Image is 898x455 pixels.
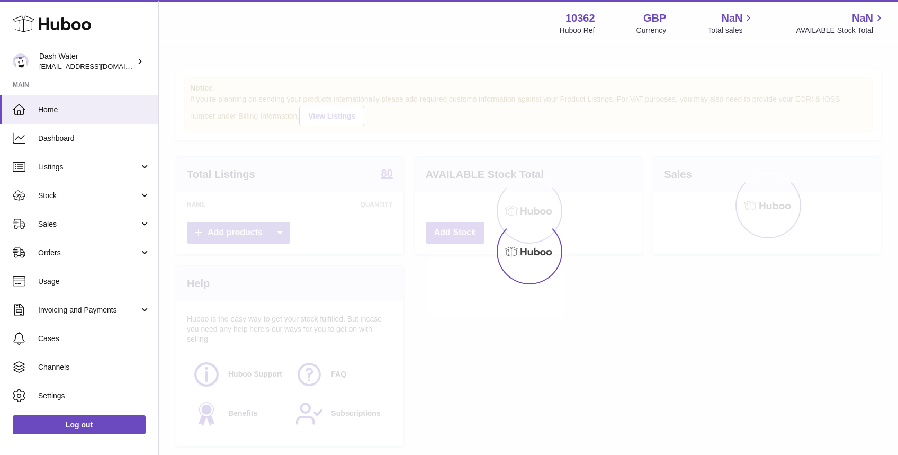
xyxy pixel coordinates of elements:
[38,191,139,201] span: Stock
[565,11,595,25] strong: 10362
[38,334,150,344] span: Cases
[13,415,146,434] a: Log out
[636,25,667,35] div: Currency
[38,362,150,372] span: Channels
[38,133,150,144] span: Dashboard
[38,248,139,258] span: Orders
[560,25,595,35] div: Huboo Ref
[643,11,666,25] strong: GBP
[38,276,150,287] span: Usage
[721,11,742,25] span: NaN
[707,25,755,35] span: Total sales
[796,25,885,35] span: AVAILABLE Stock Total
[38,105,150,115] span: Home
[38,162,139,172] span: Listings
[796,11,885,35] a: NaN AVAILABLE Stock Total
[39,51,134,72] div: Dash Water
[38,219,139,229] span: Sales
[38,391,150,401] span: Settings
[13,53,29,69] img: bea@dash-water.com
[38,305,139,315] span: Invoicing and Payments
[707,11,755,35] a: NaN Total sales
[852,11,873,25] span: NaN
[39,62,156,70] span: [EMAIL_ADDRESS][DOMAIN_NAME]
